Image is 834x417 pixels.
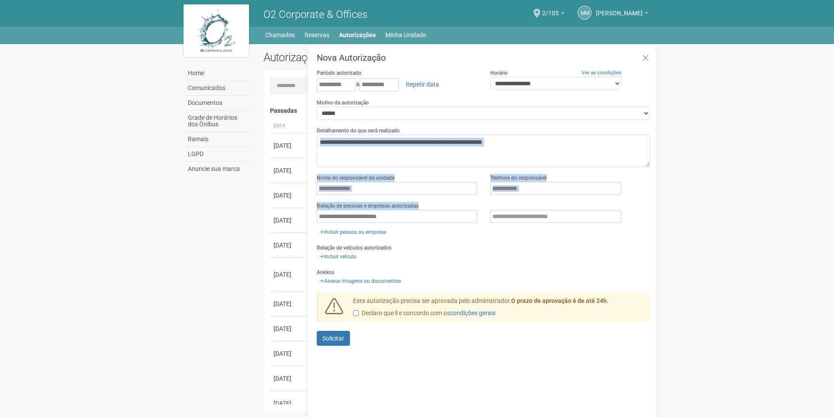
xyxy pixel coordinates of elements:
th: Data [270,119,309,133]
span: Solicitar [322,335,344,342]
label: Período autorizado [317,69,361,77]
a: Anuncie sua marca [186,162,250,176]
label: Nome do responsável da unidade [317,174,395,182]
a: Autorizações [339,29,376,41]
a: condições gerais [450,309,495,316]
label: Declaro que li e concordo com os [353,309,495,318]
a: Chamados [265,29,295,41]
a: Reservas [305,29,329,41]
div: [DATE] [273,141,306,150]
div: [DATE] [273,270,306,279]
div: [DATE] [273,241,306,250]
img: logo.jpg [183,4,249,57]
a: Documentos [186,96,250,111]
h4: Passadas [270,108,644,114]
button: Solicitar [317,331,350,346]
a: Anexar imagens ou documentos [317,276,404,286]
h2: Autorizações [263,51,450,64]
label: Telefone do responsável [490,174,547,182]
a: MM [578,6,592,20]
a: Grade de Horários dos Ônibus [186,111,250,132]
input: Declaro que li e concordo com oscondições gerais [353,310,359,316]
strong: O prazo de aprovação é de até 24h. [511,297,609,304]
div: [DATE] [273,166,306,175]
div: [DATE] [273,399,306,408]
a: Home [186,66,250,81]
a: [PERSON_NAME] [596,11,648,18]
a: Ramais [186,132,250,147]
a: Comunicados [186,81,250,96]
a: Incluir pessoa ou empresa [317,227,389,237]
label: Anexos [317,268,334,276]
h3: Nova Autorização [317,53,650,62]
span: 2/105 [542,1,559,17]
div: [DATE] [273,299,306,308]
a: Minha Unidade [385,29,426,41]
a: Repetir data [400,77,445,92]
a: LGPD [186,147,250,162]
span: O2 Corporate & Offices [263,8,367,21]
div: [DATE] [273,374,306,383]
label: Motivo da autorização [317,99,369,107]
div: [DATE] [273,324,306,333]
a: Ver as condições [581,69,621,76]
a: Incluir veículo [317,252,359,261]
label: Relação de veículos autorizados [317,244,391,252]
div: [DATE] [273,191,306,200]
label: Horário [490,69,508,77]
a: 2/105 [542,11,564,18]
div: a [317,77,477,92]
label: Relação de pessoas e empresas autorizadas [317,202,419,210]
div: Esta autorização precisa ser aprovada pelo administrador. [346,297,651,322]
div: [DATE] [273,349,306,358]
div: [DATE] [273,216,306,225]
span: Marcelo Marins [596,1,643,17]
label: Detalhamento do que será realizado [317,127,400,135]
